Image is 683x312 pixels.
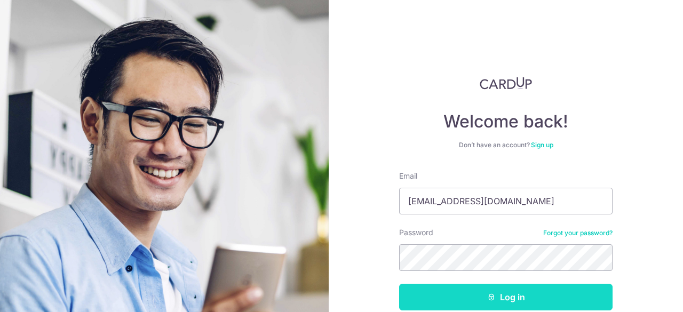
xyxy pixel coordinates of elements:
[399,111,613,132] h4: Welcome back!
[480,77,532,90] img: CardUp Logo
[543,229,613,237] a: Forgot your password?
[399,171,417,181] label: Email
[399,284,613,310] button: Log in
[399,227,433,238] label: Password
[399,141,613,149] div: Don’t have an account?
[399,188,613,214] input: Enter your Email
[531,141,553,149] a: Sign up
